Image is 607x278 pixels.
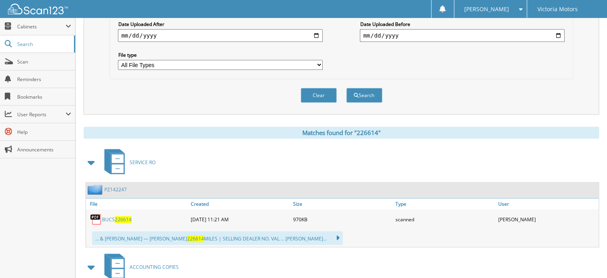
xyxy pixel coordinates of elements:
span: Search [17,41,70,48]
input: end [360,29,564,42]
div: scanned [393,211,496,227]
a: File [86,199,188,209]
span: [PERSON_NAME] [464,7,509,12]
span: Bookmarks [17,93,71,100]
label: Date Uploaded After [118,21,322,28]
span: Help [17,129,71,135]
span: User Reports [17,111,66,118]
label: Date Uploaded Before [360,21,564,28]
a: SERVICE RO [100,147,156,178]
span: Scan [17,58,71,65]
a: Type [393,199,496,209]
iframe: Chat Widget [567,240,607,278]
div: Matches found for "226614" [84,127,599,139]
button: Clear [301,88,337,103]
img: folder2.png [88,185,104,195]
span: SERVICE RO [130,159,156,166]
a: Created [188,199,291,209]
span: ACCOUNTING COPIES [130,264,179,270]
div: [DATE] 11:21 AM [188,211,291,227]
img: PDF.png [90,213,102,225]
a: Size [291,199,393,209]
input: start [118,29,322,42]
span: Victoria Motors [537,7,577,12]
span: 226614 [115,216,132,223]
img: scan123-logo-white.svg [8,4,68,14]
div: ... & [PERSON_NAME] — [PERSON_NAME] MILES | SELLING DEALER NO. VAL ... [PERSON_NAME]... [92,231,343,245]
a: PZ142247 [104,186,127,193]
span: Reminders [17,76,71,83]
span: 226614 [187,235,204,242]
span: Cabinets [17,23,66,30]
span: Announcements [17,146,71,153]
button: Search [346,88,382,103]
div: 970KB [291,211,393,227]
div: [PERSON_NAME] [496,211,599,227]
a: User [496,199,599,209]
label: File type [118,52,322,58]
a: BUCS226614 [102,216,132,223]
